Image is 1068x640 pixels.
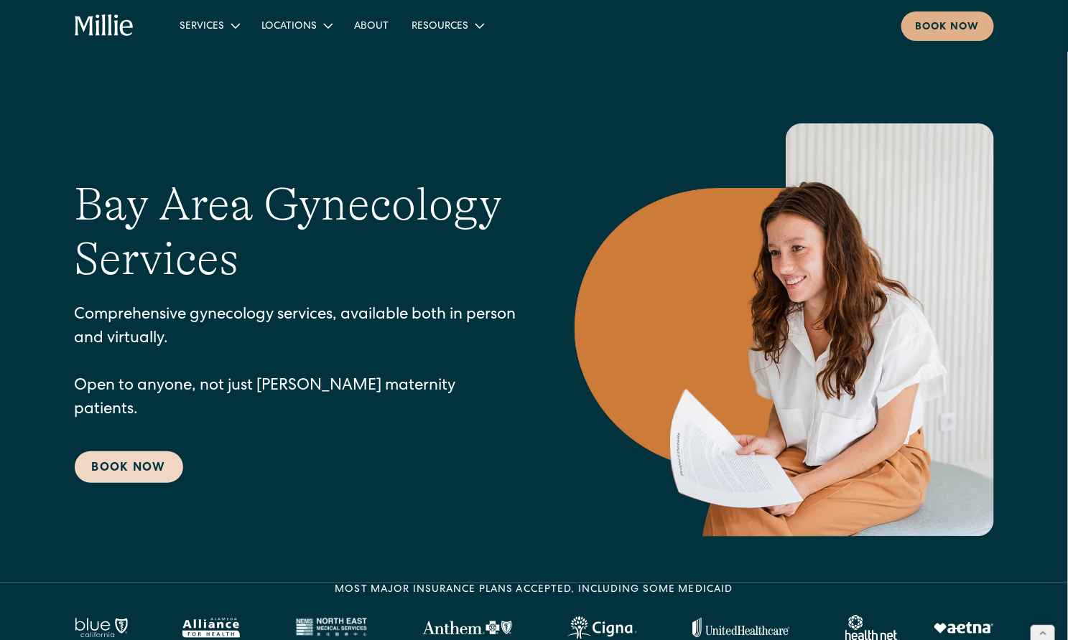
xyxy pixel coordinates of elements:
div: Book now [916,20,980,35]
img: Cigna logo [567,616,637,639]
a: Book now [901,11,994,41]
div: MOST MAJOR INSURANCE PLANS ACCEPTED, INCLUDING some MEDICAID [335,583,733,598]
div: Resources [412,19,468,34]
a: Book Now [75,451,183,483]
img: North East Medical Services logo [295,618,367,638]
a: home [75,14,134,37]
div: Locations [250,14,343,37]
h1: Bay Area Gynecology Services [75,177,517,288]
div: Services [180,19,224,34]
img: Aetna logo [934,622,994,634]
div: Locations [261,19,317,34]
div: Services [168,14,250,37]
div: Resources [400,14,494,37]
img: Alameda Alliance logo [182,618,239,638]
img: Anthem Logo [422,621,512,635]
p: Comprehensive gynecology services, available both in person and virtually. Open to anyone, not ju... [75,304,517,423]
img: Blue California logo [75,618,128,638]
img: United Healthcare logo [692,618,790,638]
img: Smiling woman holding documents during a consultation, reflecting supportive guidance in maternit... [575,123,994,537]
a: About [343,14,400,37]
